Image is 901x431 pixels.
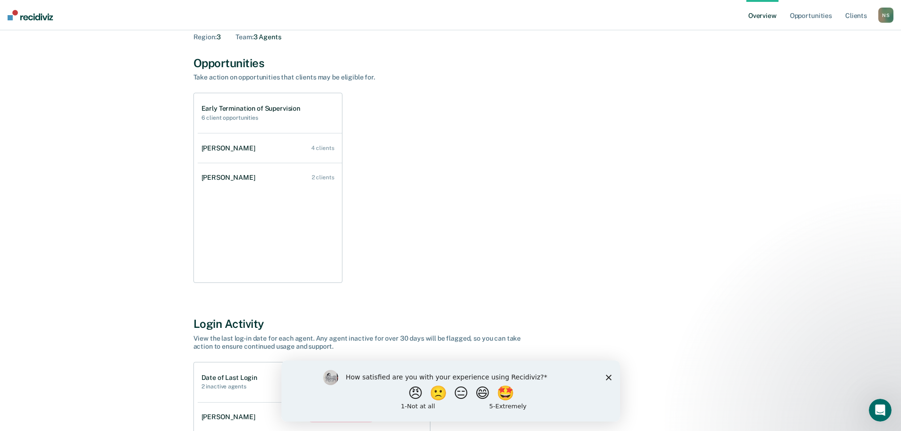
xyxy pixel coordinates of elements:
[193,317,708,331] div: Login Activity
[198,135,342,162] a: [PERSON_NAME] 4 clients
[201,413,259,421] div: [PERSON_NAME]
[193,33,217,41] span: Region :
[193,334,525,351] div: View the last log-in date for each agent. Any agent inactive for over 30 days will be flagged, so...
[193,33,221,41] div: 3
[311,145,334,151] div: 4 clients
[201,383,257,390] h2: 2 inactive agents
[878,8,893,23] button: NS
[201,144,259,152] div: [PERSON_NAME]
[236,33,253,41] span: Team :
[201,174,259,182] div: [PERSON_NAME]
[869,399,892,422] iframe: Intercom live chat
[193,73,525,81] div: Take action on opportunities that clients may be eligible for.
[193,56,708,70] div: Opportunities
[201,105,301,113] h1: Early Termination of Supervision
[201,374,257,382] h1: Date of Last Login
[312,174,334,181] div: 2 clients
[236,33,281,41] div: 3 Agents
[8,10,53,20] img: Recidiviz
[201,114,301,121] h2: 6 client opportunities
[198,164,342,191] a: [PERSON_NAME] 2 clients
[281,361,620,422] iframe: Survey by Kim from Recidiviz
[878,8,893,23] div: N S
